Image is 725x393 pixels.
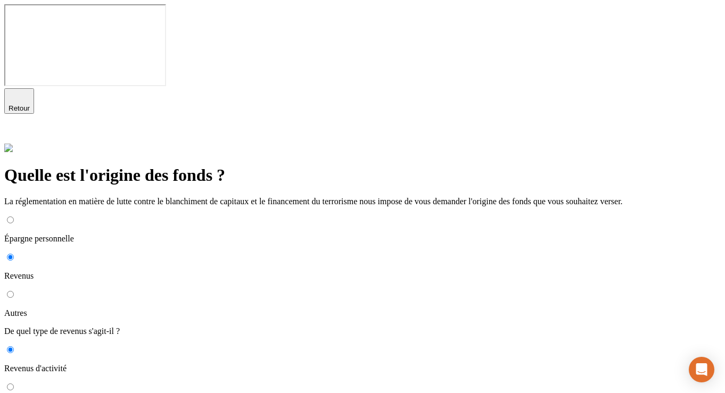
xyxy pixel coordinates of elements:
div: Open Intercom Messenger [689,357,714,382]
span: Retour [9,104,30,112]
p: Épargne personnelle [4,234,721,244]
p: De quel type de revenus s'agit-il ? [4,327,721,336]
input: Revenus d'activité [7,346,14,353]
input: Prime ponctuelle ou d'indemnités [7,383,14,390]
img: alexis.png [4,144,13,152]
p: Autres [4,308,721,318]
p: Revenus d'activité [4,364,721,373]
input: Épargne personnelle [7,216,14,223]
input: Autres [7,291,14,298]
button: Retour [4,88,34,114]
p: La réglementation en matière de lutte contre le blanchiment de capitaux et le financement du terr... [4,197,721,206]
h1: Quelle est l'origine des fonds ? [4,165,721,185]
input: Revenus [7,254,14,261]
p: Revenus [4,271,721,281]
